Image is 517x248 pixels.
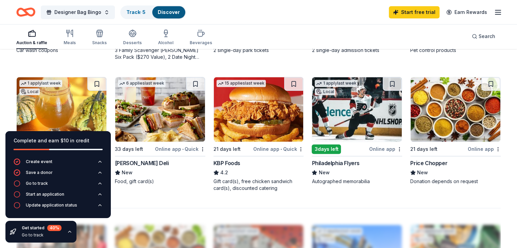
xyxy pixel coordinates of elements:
div: Price Chopper [410,159,447,167]
div: Update application status [26,202,77,208]
div: Alcohol [158,40,173,46]
div: Auction & raffle [16,40,47,46]
div: Food, gift card(s) [115,178,205,185]
a: Home [16,4,35,20]
div: 33 days left [115,145,143,153]
img: Image for McAlister's Deli [115,77,205,142]
button: Alcohol [158,26,173,49]
img: Image for KBP Foods [214,77,304,142]
span: New [122,169,133,177]
div: Donation depends on request [410,178,501,185]
span: • [280,146,282,152]
button: Save a donor [14,169,103,180]
div: 1 apply last week [19,80,62,87]
div: Autographed memorabilia [312,178,402,185]
div: 2 single-day park tickets [213,47,304,54]
a: Discover [158,9,180,15]
span: • [182,146,184,152]
img: Image for Jamison Pourhouse [17,77,106,142]
img: Image for Price Chopper [411,77,500,142]
div: KBP Foods [213,159,240,167]
div: Desserts [123,40,142,46]
div: Start an application [26,192,64,197]
div: Go to track [22,232,62,238]
button: Update application status [14,202,103,213]
div: [PERSON_NAME] Deli [115,159,169,167]
button: Create event [14,158,103,169]
button: Beverages [190,26,212,49]
div: Snacks [92,40,107,46]
span: New [417,169,428,177]
span: Search [479,32,495,40]
a: Track· 5 [126,9,145,15]
div: 1 apply last week [315,80,358,87]
div: 15 applies last week [217,80,266,87]
span: Designer Bag Bingo [54,8,101,16]
a: Image for Jamison Pourhouse1 applylast weekLocal33 days leftOnline app•Quick[PERSON_NAME]NewFood,... [16,77,107,185]
div: Pet control products [410,47,501,54]
div: Create event [26,159,52,164]
a: Image for Philadelphia Flyers1 applylast weekLocal3days leftOnline appPhiladelphia FlyersNewAutog... [312,77,402,185]
div: Online app Quick [253,145,304,153]
div: Philadelphia Flyers [312,159,359,167]
div: Online app [369,145,402,153]
a: Image for McAlister's Deli6 applieslast week33 days leftOnline app•Quick[PERSON_NAME] DeliNewFood... [115,77,205,185]
a: Start free trial [389,6,440,18]
img: Image for Philadelphia Flyers [312,77,402,142]
div: 40 % [47,225,62,231]
div: Save a donor [26,170,53,175]
button: Go to track [14,180,103,191]
div: 3 Family Scavenger [PERSON_NAME] Six Pack ($270 Value), 2 Date Night Scavenger [PERSON_NAME] Two ... [115,47,205,60]
button: Designer Bag Bingo [41,5,115,19]
div: Get started [22,225,62,231]
button: Desserts [123,26,142,49]
button: Start an application [14,191,103,202]
div: 2 single-day admission tickets [312,47,402,54]
div: 3 days left [312,144,341,154]
div: Local [19,88,40,95]
div: Complete and earn $10 in credit [14,137,103,145]
button: Search [466,30,501,43]
a: Image for KBP Foods15 applieslast week21 days leftOnline app•QuickKBP Foods4.2Gift card(s), free ... [213,77,304,192]
div: Car wash coupons [16,47,107,54]
div: Online app [468,145,501,153]
button: Snacks [92,26,107,49]
div: Meals [64,40,76,46]
div: 6 applies last week [118,80,166,87]
div: Online app Quick [155,145,205,153]
div: Local [315,88,335,95]
a: Image for Price Chopper21 days leftOnline appPrice ChopperNewDonation depends on request [410,77,501,185]
div: Go to track [26,181,48,186]
div: 21 days left [213,145,241,153]
button: Auction & raffle [16,26,47,49]
button: Meals [64,26,76,49]
button: Track· 5Discover [120,5,186,19]
div: 21 days left [410,145,437,153]
a: Earn Rewards [442,6,491,18]
div: Beverages [190,40,212,46]
span: 4.2 [220,169,228,177]
div: Gift card(s), free chicken sandwich card(s), discounted catering [213,178,304,192]
span: New [318,169,329,177]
